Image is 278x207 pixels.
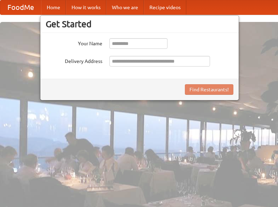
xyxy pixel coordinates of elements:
[66,0,106,15] a: How it works
[46,38,102,47] label: Your Name
[106,0,144,15] a: Who we are
[0,0,41,15] a: FoodMe
[185,84,233,95] button: Find Restaurants!
[46,56,102,65] label: Delivery Address
[41,0,66,15] a: Home
[46,19,233,29] h3: Get Started
[144,0,186,15] a: Recipe videos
